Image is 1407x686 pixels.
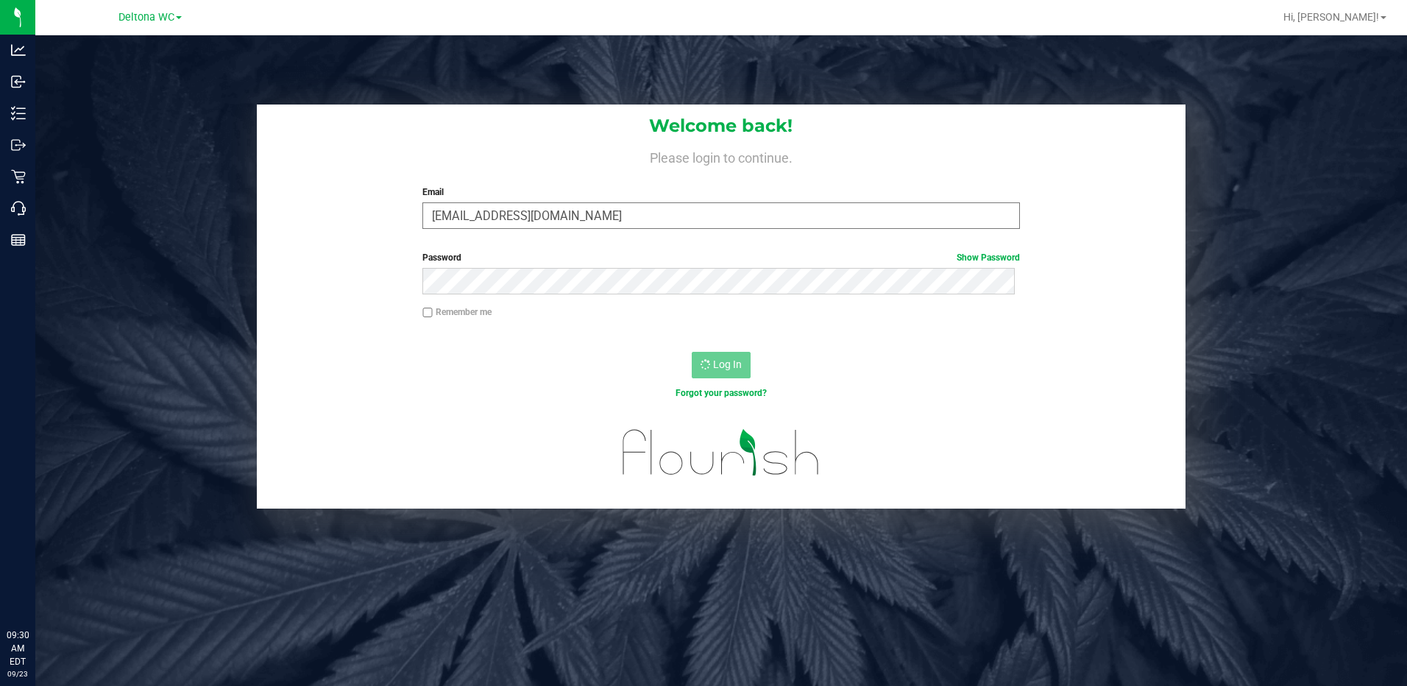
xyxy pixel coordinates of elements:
[692,352,751,378] button: Log In
[118,11,174,24] span: Deltona WC
[11,169,26,184] inline-svg: Retail
[11,106,26,121] inline-svg: Inventory
[422,305,492,319] label: Remember me
[713,358,742,370] span: Log In
[422,252,461,263] span: Password
[1283,11,1379,23] span: Hi, [PERSON_NAME]!
[605,415,837,490] img: flourish_logo.svg
[11,138,26,152] inline-svg: Outbound
[11,43,26,57] inline-svg: Analytics
[11,201,26,216] inline-svg: Call Center
[676,388,767,398] a: Forgot your password?
[7,668,29,679] p: 09/23
[422,308,433,318] input: Remember me
[257,147,1186,165] h4: Please login to continue.
[11,74,26,89] inline-svg: Inbound
[957,252,1020,263] a: Show Password
[422,185,1020,199] label: Email
[7,629,29,668] p: 09:30 AM EDT
[11,233,26,247] inline-svg: Reports
[257,116,1186,135] h1: Welcome back!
